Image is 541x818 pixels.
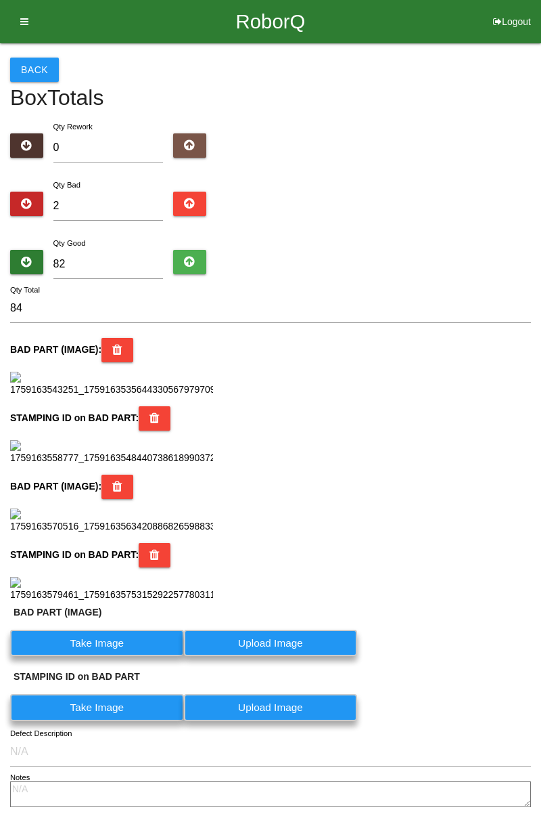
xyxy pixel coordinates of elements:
img: 1759163570516_17591635634208868265988333875791.jpg [10,509,213,534]
label: Upload Image [184,694,358,720]
button: Back [10,58,59,82]
label: Qty Rework [53,123,93,131]
b: STAMPING ID on BAD PART : [10,549,139,560]
img: 1759163543251_17591635356443305679797093166316.jpg [10,372,213,397]
b: STAMPING ID on BAD PART : [10,412,139,423]
label: Qty Good [53,239,86,247]
b: BAD PART (IMAGE) [14,607,101,618]
img: 1759163558777_17591635484407386189903729565640.jpg [10,440,213,465]
label: Upload Image [184,630,358,656]
b: BAD PART (IMAGE) : [10,481,101,492]
input: N/A [10,737,531,767]
label: Qty Bad [53,181,80,189]
label: Take Image [10,694,184,720]
label: Qty Total [10,284,40,296]
img: 1759163579461_1759163575315292257780311460844.jpg [10,577,213,602]
h4: Box Totals [10,86,531,110]
label: Defect Description [10,728,72,739]
label: Take Image [10,630,184,656]
b: STAMPING ID on BAD PART [14,671,140,682]
label: Notes [10,772,30,783]
b: BAD PART (IMAGE) : [10,344,101,355]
